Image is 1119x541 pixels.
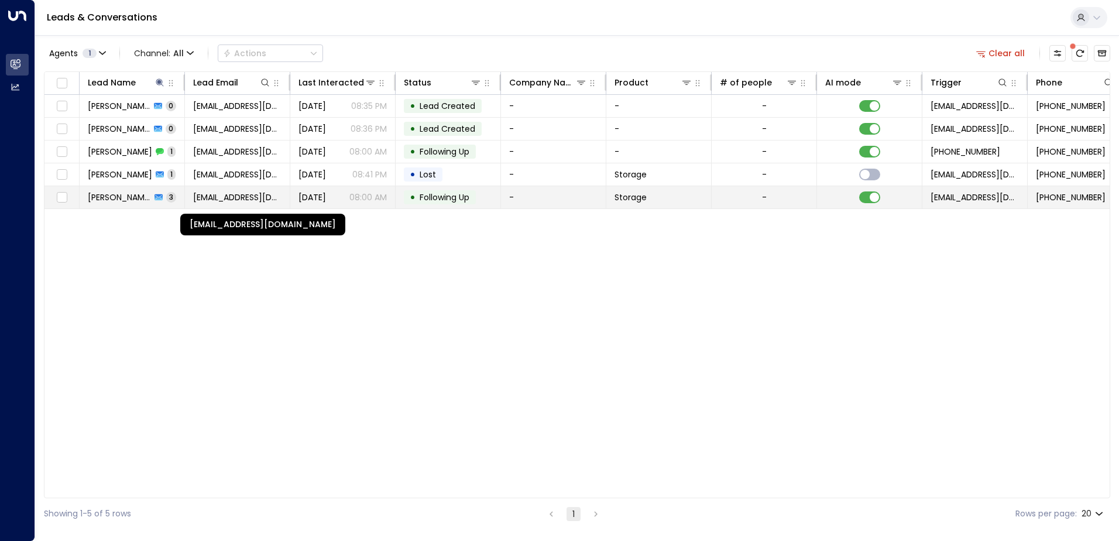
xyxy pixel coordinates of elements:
div: Lead Name [88,76,166,90]
button: Clear all [972,45,1030,61]
span: dchagg03@gmail.com [193,191,282,203]
span: Storage [615,169,647,180]
a: Leads & Conversations [47,11,157,24]
span: 1 [167,169,176,179]
span: Aug 01, 2025 [298,100,326,112]
button: Actions [218,44,323,62]
p: 08:36 PM [351,123,387,135]
button: Customize [1049,45,1066,61]
span: +447500326797 [931,146,1000,157]
td: - [606,95,712,117]
div: Lead Name [88,76,136,90]
div: Product [615,76,692,90]
div: Company Name [509,76,575,90]
label: Rows per page: [1015,508,1077,520]
span: Shomron David [88,100,150,112]
span: +447148123133 [1036,169,1106,180]
div: Showing 1-5 of 5 rows [44,508,131,520]
span: 3 [166,192,176,202]
td: - [501,163,606,186]
span: leads@space-station.co.uk [931,100,1019,112]
span: Toggle select row [54,99,69,114]
span: Toggle select row [54,122,69,136]
nav: pagination navigation [544,506,603,521]
span: Toggle select all [54,76,69,91]
div: Last Interacted [298,76,364,90]
td: - [501,95,606,117]
div: Company Name [509,76,587,90]
span: Shomron David [88,123,150,135]
span: Following Up [420,146,469,157]
span: Agents [49,49,78,57]
button: Channel:All [129,45,198,61]
div: - [762,191,767,203]
span: 0 [166,101,176,111]
span: Aug 01, 2025 [298,169,326,180]
p: 08:00 AM [349,146,387,157]
div: # of people [720,76,772,90]
div: • [410,119,416,139]
span: Aug 16, 2025 [298,191,326,203]
span: Channel: [129,45,198,61]
div: 20 [1082,505,1106,522]
span: 1 [83,49,97,58]
div: - [762,146,767,157]
td: - [501,141,606,163]
p: 08:41 PM [352,169,387,180]
span: Lead Created [420,100,475,112]
div: # of people [720,76,798,90]
div: Actions [223,48,266,59]
button: page 1 [567,507,581,521]
span: leads@space-station.co.uk [931,191,1019,203]
div: Phone [1036,76,1062,90]
span: David Chaggar [88,191,151,203]
span: 1 [167,146,176,156]
button: Agents1 [44,45,110,61]
p: 08:00 AM [349,191,387,203]
span: +447500326797 [1036,146,1106,157]
span: dchagg03@gmail.com [193,146,282,157]
div: - [762,169,767,180]
span: All [173,49,184,58]
td: - [501,118,606,140]
span: 0 [166,124,176,133]
div: - [762,123,767,135]
span: dav1shomron@gmail.com [193,100,282,112]
div: AI mode [825,76,861,90]
span: David Chaggar [88,146,152,157]
div: Trigger [931,76,962,90]
span: Following Up [420,191,469,203]
span: Lost [420,169,436,180]
span: Toggle select row [54,145,69,159]
span: Toggle select row [54,190,69,205]
span: Toggle select row [54,167,69,182]
div: Lead Email [193,76,271,90]
div: • [410,96,416,116]
span: dav1shomron@gmail.com [193,169,282,180]
td: - [501,186,606,208]
span: +447500326797 [1036,191,1106,203]
span: Shomron David [88,169,152,180]
button: Archived Leads [1094,45,1110,61]
td: - [606,118,712,140]
div: Lead Email [193,76,238,90]
span: There are new threads available. Refresh the grid to view the latest updates. [1072,45,1088,61]
span: +447148123133 [1036,123,1106,135]
span: Lead Created [420,123,475,135]
span: leads@space-station.co.uk [931,169,1019,180]
span: Storage [615,191,647,203]
span: Aug 01, 2025 [298,123,326,135]
p: 08:35 PM [351,100,387,112]
span: leads@space-station.co.uk [931,123,1019,135]
div: • [410,165,416,184]
div: • [410,187,416,207]
div: Product [615,76,648,90]
div: [EMAIL_ADDRESS][DOMAIN_NAME] [180,214,345,235]
span: +447148123133 [1036,100,1106,112]
div: Status [404,76,482,90]
td: - [606,141,712,163]
div: AI mode [825,76,903,90]
div: Button group with a nested menu [218,44,323,62]
span: dav1shomron@gmail.com [193,123,282,135]
span: Aug 14, 2025 [298,146,326,157]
